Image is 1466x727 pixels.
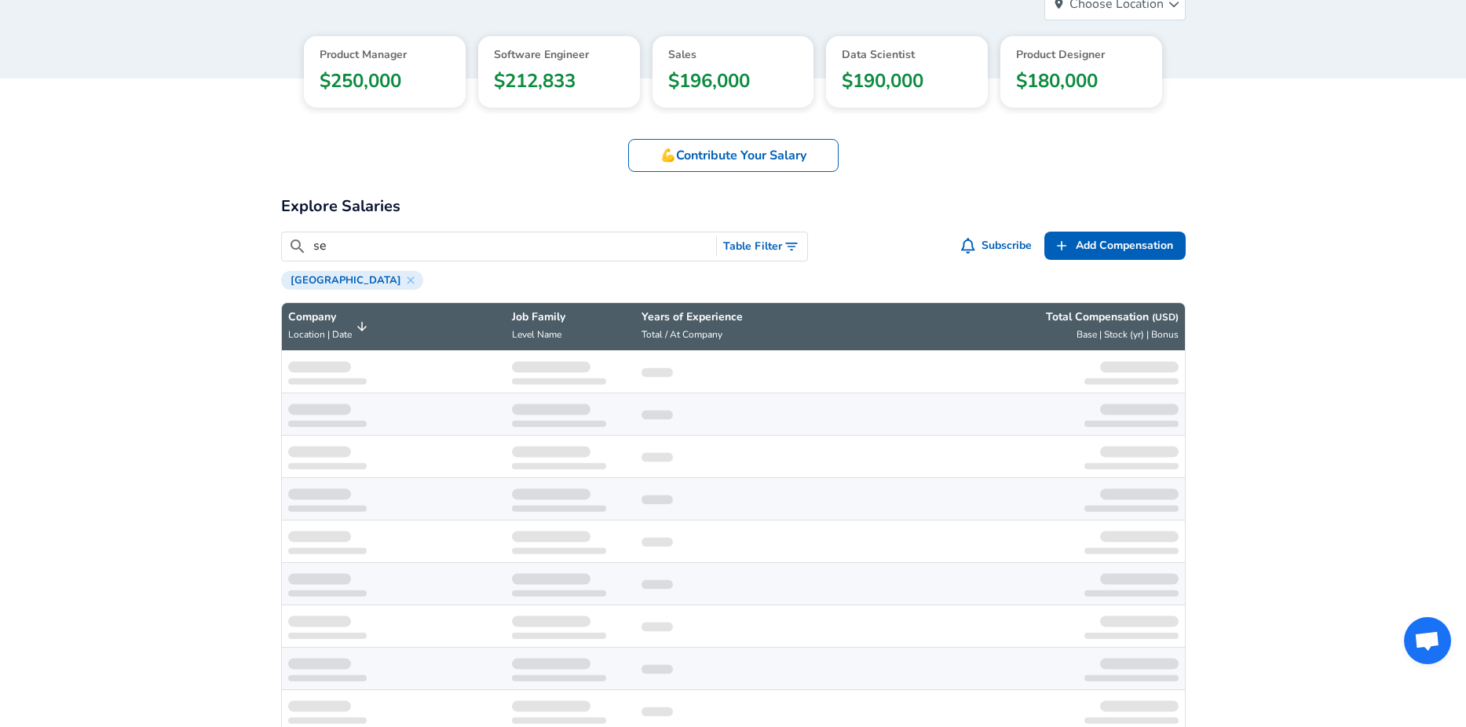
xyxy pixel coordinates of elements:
span: Software Engineer [494,47,624,63]
input: Search City, Tag, Etc [313,236,711,256]
h2: Explore Salaries [281,194,400,219]
a: 💪Contribute Your Salary [628,139,839,172]
span: Location | Date [288,328,352,341]
a: Add Compensation [1044,232,1186,261]
h6: $180,000 [1016,66,1146,102]
p: Company [288,309,352,325]
span: [GEOGRAPHIC_DATA] [284,274,408,287]
span: Base | Stock (yr) | Bonus [1077,328,1179,341]
a: Sales$196,000 [668,47,799,102]
h6: $250,000 [320,66,450,102]
p: Years of Experience [642,309,853,325]
button: Subscribe [958,232,1038,261]
span: Product Manager [320,47,450,63]
span: Product Designer [1016,47,1146,63]
button: Toggle Search Filters [717,232,807,261]
h6: $212,833 [494,66,624,102]
p: 💪 Contribute Your Salary [660,146,806,165]
p: Job Family [512,309,629,325]
span: Sales [668,47,799,63]
p: Total Compensation [1046,309,1179,325]
div: Open chat [1404,617,1451,664]
h6: $190,000 [842,66,972,102]
a: Product Manager$250,000 [320,47,450,102]
a: Data Scientist$190,000 [842,47,972,102]
a: Software Engineer$212,833 [494,47,624,102]
span: Total / At Company [642,328,722,341]
span: Data Scientist [842,47,972,63]
span: Total Compensation (USD) Base | Stock (yr) | Bonus [865,309,1179,344]
button: (USD) [1152,311,1179,324]
span: Add Compensation [1076,236,1173,256]
a: Product Designer$180,000 [1016,47,1146,102]
div: [GEOGRAPHIC_DATA] [281,271,423,290]
span: CompanyLocation | Date [288,309,372,344]
span: Level Name [512,328,561,341]
h6: $196,000 [668,66,799,102]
